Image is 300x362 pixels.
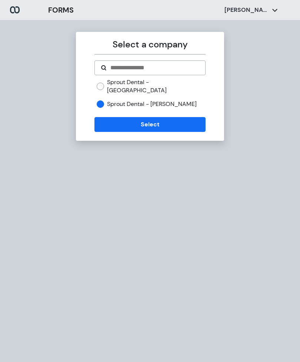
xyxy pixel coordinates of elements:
[94,117,205,132] button: Select
[48,4,74,16] h3: FORMS
[94,38,205,51] p: Select a company
[107,78,205,94] label: Sprout Dental - [GEOGRAPHIC_DATA]
[224,6,269,14] p: [PERSON_NAME]
[110,63,199,72] input: Search
[107,100,197,108] label: Sprout Dental - [PERSON_NAME]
